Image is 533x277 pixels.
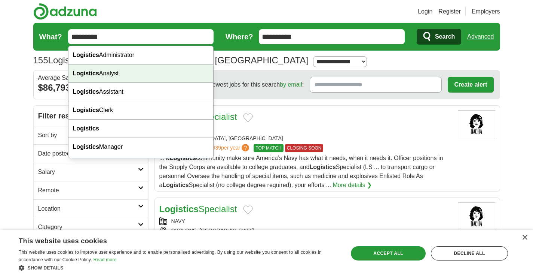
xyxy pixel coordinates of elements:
[73,107,99,113] strong: Logistics
[418,7,432,16] a: Login
[19,250,322,262] span: This website uses cookies to improve user experience and to enable personalised advertising. By u...
[159,155,443,188] span: ... & community make sure America’s Navy has what it needs, when it needs it. Officer positions i...
[472,7,500,16] a: Employers
[333,181,372,190] a: More details ❯
[19,234,320,246] div: This website uses cookies
[38,168,138,177] h2: Salary
[33,55,309,65] h1: Logistics Jobs in [GEOGRAPHIC_DATA], [GEOGRAPHIC_DATA]
[458,202,495,231] img: Dacha Navy Yard logo
[38,131,138,140] h2: Sort by
[171,218,185,224] a: NAVY
[33,3,97,20] img: Adzuna logo
[351,246,426,261] div: Accept all
[448,77,493,93] button: Create alert
[280,81,302,88] a: by email
[417,29,461,45] button: Search
[467,29,494,44] a: Advanced
[38,81,144,94] div: $86,793
[34,218,148,236] a: Category
[285,144,324,152] span: CLOSING SOON
[438,7,461,16] a: Register
[68,156,214,175] div: Director
[73,70,99,76] strong: Logistics
[73,88,99,95] strong: Logistics
[34,126,148,144] a: Sort by
[73,144,99,150] strong: Logistics
[94,257,117,262] a: Read more, opens a new window
[522,235,527,241] div: Close
[159,135,452,142] div: [GEOGRAPHIC_DATA], [GEOGRAPHIC_DATA]
[159,204,237,214] a: LogisticsSpecialist
[19,264,339,271] div: Show details
[243,205,253,214] button: Add to favorite jobs
[68,46,214,64] div: Administrator
[159,227,452,235] div: CYCLONE, [GEOGRAPHIC_DATA]
[34,144,148,163] a: Date posted
[159,112,237,122] a: LogisticsSpecialist
[243,113,253,122] button: Add to favorite jobs
[68,64,214,83] div: Analyst
[431,246,508,261] div: Decline all
[73,125,99,132] strong: Logistics
[34,163,148,181] a: Salary
[159,204,199,214] strong: Logistics
[38,223,138,232] h2: Category
[38,149,138,158] h2: Date posted
[68,101,214,120] div: Clerk
[34,199,148,218] a: Location
[162,182,189,188] strong: Logistics
[68,83,214,101] div: Assistant
[38,75,144,81] div: Average Salary
[38,204,138,213] h2: Location
[38,186,138,195] h2: Remote
[34,106,148,126] h2: Filter results
[39,31,62,42] label: What?
[68,138,214,156] div: Manager
[28,265,64,271] span: Show details
[73,52,99,58] strong: Logistics
[254,144,283,152] span: TOP MATCH
[458,110,495,138] img: Dacha Navy Yard logo
[176,80,304,89] span: Receive the newest jobs for this search :
[310,164,336,170] strong: Logistics
[242,144,249,151] span: ?
[226,31,253,42] label: Where?
[34,181,148,199] a: Remote
[33,54,48,67] span: 155
[435,29,455,44] span: Search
